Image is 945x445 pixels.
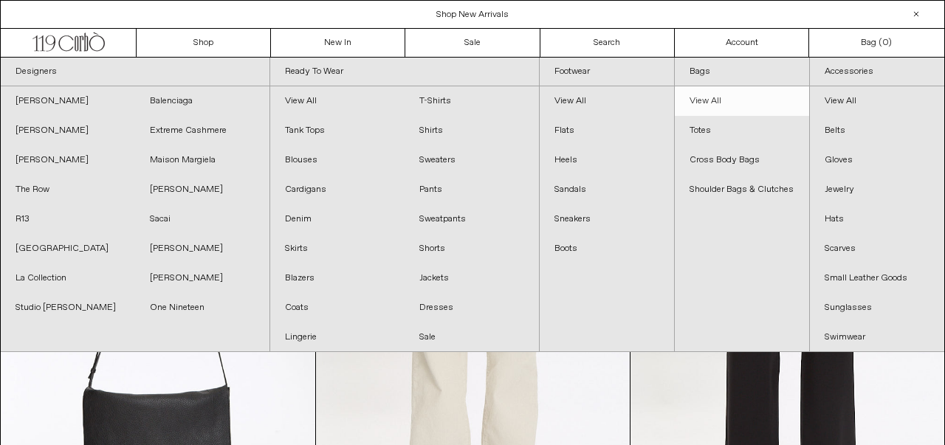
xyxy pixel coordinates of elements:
a: Shirts [405,116,539,145]
span: 0 [882,37,888,49]
a: Ready To Wear [270,58,539,86]
a: Boots [540,234,674,263]
a: Sale [405,29,540,57]
a: Shorts [405,234,539,263]
a: Heels [540,145,674,175]
a: View All [270,86,405,116]
a: Account [675,29,809,57]
a: The Row [1,175,135,204]
a: View All [675,86,809,116]
a: R13 [1,204,135,234]
a: Sweaters [405,145,539,175]
a: Bags [675,58,809,86]
a: Belts [810,116,944,145]
a: Scarves [810,234,944,263]
a: [PERSON_NAME] [1,86,135,116]
a: Studio [PERSON_NAME] [1,293,135,322]
a: View All [540,86,674,116]
a: Denim [270,204,405,234]
a: Jewelry [810,175,944,204]
a: Cross Body Bags [675,145,809,175]
a: Cardigans [270,175,405,204]
a: Sunglasses [810,293,944,322]
a: Sandals [540,175,674,204]
a: Designers [1,58,269,86]
a: Tank Tops [270,116,405,145]
a: Blazers [270,263,405,293]
span: ) [882,36,892,49]
a: [PERSON_NAME] [1,145,135,175]
a: [PERSON_NAME] [135,175,269,204]
a: Balenciaga [135,86,269,116]
a: One Nineteen [135,293,269,322]
a: Hats [810,204,944,234]
a: [PERSON_NAME] [1,116,135,145]
a: Lingerie [270,322,405,352]
a: Sacai [135,204,269,234]
a: Bag () [809,29,944,57]
a: [GEOGRAPHIC_DATA] [1,234,135,263]
a: Sale [405,322,539,352]
a: Sweatpants [405,204,539,234]
a: Search [540,29,675,57]
a: La Collection [1,263,135,293]
a: Blouses [270,145,405,175]
a: Flats [540,116,674,145]
a: [PERSON_NAME] [135,234,269,263]
a: Shop New Arrivals [436,9,509,21]
a: Maison Margiela [135,145,269,175]
a: Skirts [270,234,405,263]
a: Accessories [810,58,944,86]
a: T-Shirts [405,86,539,116]
a: Small Leather Goods [810,263,944,293]
a: Extreme Cashmere [135,116,269,145]
a: Gloves [810,145,944,175]
a: Shoulder Bags & Clutches [675,175,809,204]
a: Shop [137,29,271,57]
a: [PERSON_NAME] [135,263,269,293]
a: New In [271,29,405,57]
a: Totes [675,116,809,145]
a: Dresses [405,293,539,322]
a: Coats [270,293,405,322]
a: View All [810,86,944,116]
a: Jackets [405,263,539,293]
a: Swimwear [810,322,944,352]
a: Footwear [540,58,674,86]
a: Sneakers [540,204,674,234]
a: Pants [405,175,539,204]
